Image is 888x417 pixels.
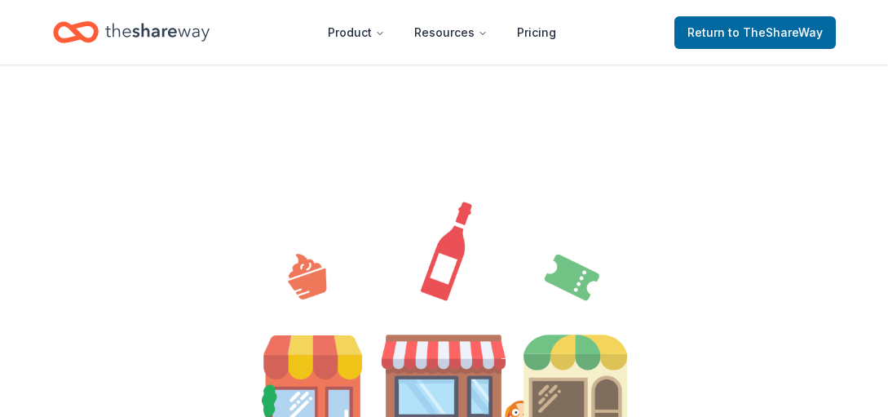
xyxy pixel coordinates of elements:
[687,23,823,42] span: Return
[53,13,210,51] a: Home
[504,16,569,49] a: Pricing
[315,13,569,51] nav: Main
[674,16,836,49] a: Returnto TheShareWay
[728,25,823,39] span: to TheShareWay
[315,16,398,49] button: Product
[401,16,501,49] button: Resources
